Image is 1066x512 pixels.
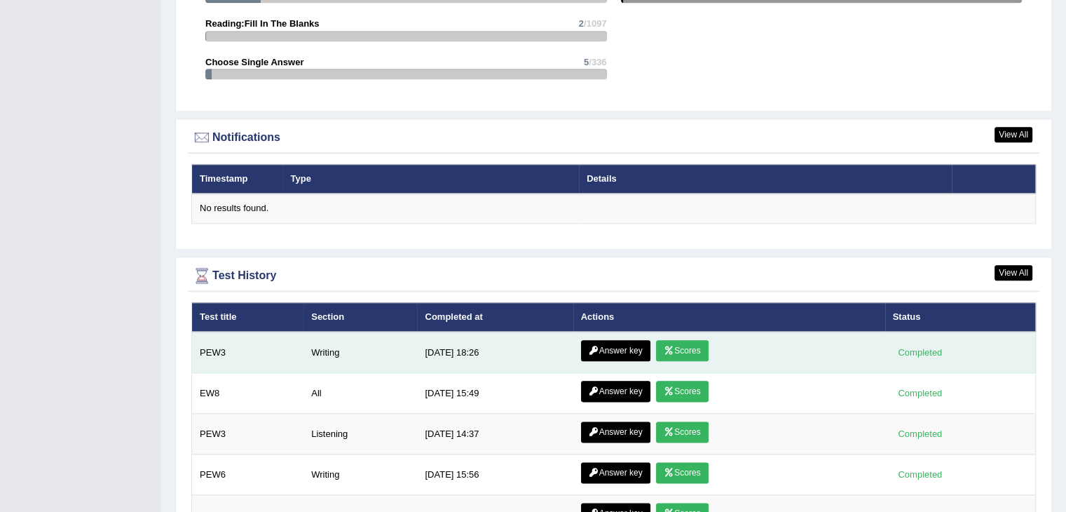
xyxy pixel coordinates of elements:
[417,414,573,454] td: [DATE] 14:37
[192,332,304,373] td: PEW3
[417,373,573,414] td: [DATE] 15:49
[192,414,304,454] td: PEW3
[191,127,1036,148] div: Notifications
[893,426,948,441] div: Completed
[584,18,607,29] span: /1097
[417,332,573,373] td: [DATE] 18:26
[579,18,584,29] span: 2
[417,454,573,495] td: [DATE] 15:56
[581,422,650,443] a: Answer key
[191,265,1036,286] div: Test History
[303,454,417,495] td: Writing
[200,202,1027,215] div: No results found.
[303,414,417,454] td: Listening
[581,462,650,483] a: Answer key
[283,164,580,194] th: Type
[893,467,948,482] div: Completed
[995,265,1032,281] a: View All
[584,57,589,67] span: 5
[581,340,650,361] a: Answer key
[995,127,1032,142] a: View All
[893,386,948,400] div: Completed
[192,373,304,414] td: EW8
[417,302,573,332] th: Completed at
[656,422,708,443] a: Scores
[579,164,951,194] th: Details
[656,462,708,483] a: Scores
[303,373,417,414] td: All
[885,302,1036,332] th: Status
[581,381,650,402] a: Answer key
[573,302,885,332] th: Actions
[205,57,303,67] strong: Choose Single Answer
[656,381,708,402] a: Scores
[205,18,320,29] strong: Reading:Fill In The Blanks
[893,345,948,360] div: Completed
[192,302,304,332] th: Test title
[303,332,417,373] td: Writing
[656,340,708,361] a: Scores
[192,454,304,495] td: PEW6
[192,164,283,194] th: Timestamp
[589,57,606,67] span: /336
[303,302,417,332] th: Section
